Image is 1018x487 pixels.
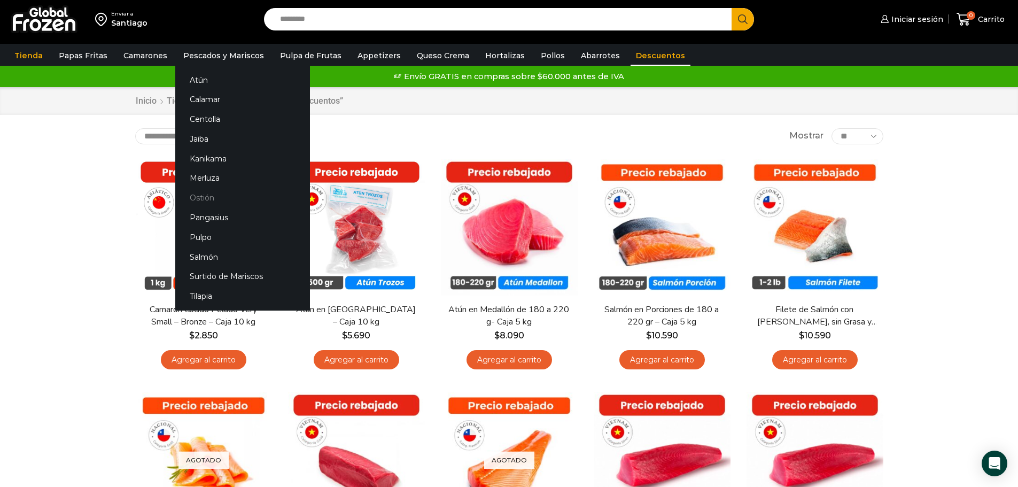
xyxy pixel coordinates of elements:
[619,350,705,370] a: Agregar al carrito: “Salmón en Porciones de 180 a 220 gr - Caja 5 kg”
[175,168,310,188] a: Merluza
[600,304,723,328] a: Salmón en Porciones de 180 a 220 gr – Caja 5 kg
[175,149,310,168] a: Kanikama
[878,9,943,30] a: Iniciar sesión
[772,350,858,370] a: Agregar al carrito: “Filete de Salmón con Piel, sin Grasa y sin Espinas 1-2 lb – Caja 10 Kg”
[175,247,310,267] a: Salmón
[954,7,1007,32] a: 0 Carrito
[535,45,570,66] a: Pollos
[799,330,804,341] span: $
[789,130,823,142] span: Mostrar
[178,45,269,66] a: Pescados y Mariscos
[342,330,347,341] span: $
[175,90,310,110] a: Calamar
[95,10,111,28] img: address-field-icon.svg
[799,330,831,341] bdi: 10.590
[53,45,113,66] a: Papas Fritas
[175,129,310,149] a: Jaiba
[175,227,310,247] a: Pulpo
[275,45,347,66] a: Pulpa de Frutas
[135,128,271,144] select: Pedido de la tienda
[732,8,754,30] button: Search button
[494,330,500,341] span: $
[175,287,310,306] a: Tilapia
[135,95,157,107] a: Inicio
[411,45,475,66] a: Queso Crema
[189,330,218,341] bdi: 2.850
[111,18,147,28] div: Santiago
[447,304,570,328] a: Atún en Medallón de 180 a 220 g- Caja 5 kg
[189,330,195,341] span: $
[982,451,1007,476] div: Open Intercom Messenger
[9,45,48,66] a: Tienda
[294,304,417,328] a: Atún en [GEOGRAPHIC_DATA] – Caja 10 kg
[646,330,678,341] bdi: 10.590
[576,45,625,66] a: Abarrotes
[314,350,399,370] a: Agregar al carrito: “Atún en Trozos - Caja 10 kg”
[352,45,406,66] a: Appetizers
[161,350,246,370] a: Agregar al carrito: “Camarón Cocido Pelado Very Small - Bronze - Caja 10 kg”
[494,330,524,341] bdi: 8.090
[118,45,173,66] a: Camarones
[889,14,943,25] span: Iniciar sesión
[175,208,310,228] a: Pangasius
[175,110,310,129] a: Centolla
[342,330,370,341] bdi: 5.690
[175,267,310,287] a: Surtido de Mariscos
[178,452,229,469] p: Agotado
[142,304,265,328] a: Camarón Cocido Pelado Very Small – Bronze – Caja 10 kg
[166,95,194,107] a: Tienda
[631,45,690,66] a: Descuentos
[484,452,534,469] p: Agotado
[467,350,552,370] a: Agregar al carrito: “Atún en Medallón de 180 a 220 g- Caja 5 kg”
[753,304,876,328] a: Filete de Salmón con [PERSON_NAME], sin Grasa y sin Espinas 1-2 lb – Caja 10 Kg
[975,14,1005,25] span: Carrito
[111,10,147,18] div: Enviar a
[135,95,343,107] nav: Breadcrumb
[646,330,651,341] span: $
[967,11,975,20] span: 0
[175,70,310,90] a: Atún
[480,45,530,66] a: Hortalizas
[175,188,310,208] a: Ostión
